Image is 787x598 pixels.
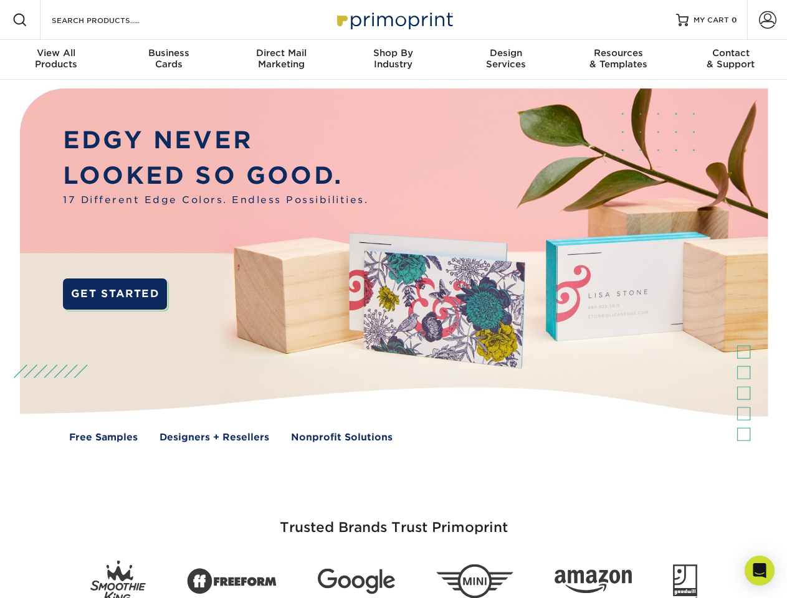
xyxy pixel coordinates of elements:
span: Design [450,47,562,59]
span: Resources [562,47,674,59]
span: Direct Mail [225,47,337,59]
span: Business [112,47,224,59]
a: DesignServices [450,40,562,80]
img: Google [318,569,395,594]
a: Contact& Support [675,40,787,80]
a: Designers + Resellers [160,430,269,445]
a: Free Samples [69,430,138,445]
span: Contact [675,47,787,59]
p: LOOKED SO GOOD. [63,158,368,194]
div: Services [450,47,562,70]
a: Resources& Templates [562,40,674,80]
a: Nonprofit Solutions [291,430,393,445]
img: Amazon [555,570,632,594]
h3: Trusted Brands Trust Primoprint [29,490,758,551]
a: GET STARTED [63,278,167,310]
a: Direct MailMarketing [225,40,337,80]
div: & Templates [562,47,674,70]
span: 0 [732,16,737,24]
span: MY CART [694,15,729,26]
div: Open Intercom Messenger [745,556,775,586]
img: Goodwill [673,564,697,598]
input: SEARCH PRODUCTS..... [50,12,172,27]
div: Cards [112,47,224,70]
div: & Support [675,47,787,70]
div: Marketing [225,47,337,70]
a: BusinessCards [112,40,224,80]
span: 17 Different Edge Colors. Endless Possibilities. [63,193,368,207]
img: Primoprint [331,6,456,33]
span: Shop By [337,47,449,59]
p: EDGY NEVER [63,123,368,158]
a: Shop ByIndustry [337,40,449,80]
div: Industry [337,47,449,70]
